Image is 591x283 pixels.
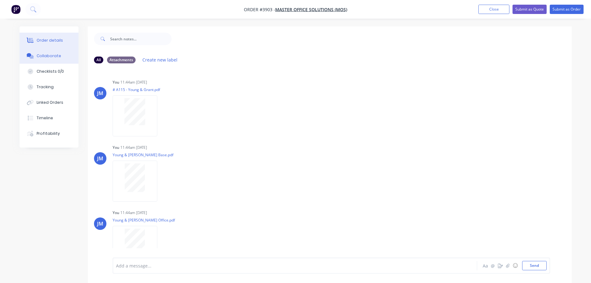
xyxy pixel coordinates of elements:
[113,145,119,150] div: You
[37,38,63,43] div: Order details
[20,95,78,110] button: Linked Orders
[37,115,53,121] div: Timeline
[94,57,103,63] div: All
[113,80,119,85] div: You
[113,87,163,92] p: # A115 - Young & Grant.pdf
[513,5,547,14] button: Submit as Quote
[20,126,78,141] button: Profitability
[113,210,119,216] div: You
[139,56,181,64] button: Create new label
[244,7,275,12] span: Order #3903 -
[107,57,136,63] div: Attachments
[97,155,103,162] div: JM
[37,84,54,90] div: Tracking
[97,89,103,97] div: JM
[20,33,78,48] button: Order details
[97,220,103,227] div: JM
[37,100,63,105] div: Linked Orders
[478,5,509,14] button: Close
[20,79,78,95] button: Tracking
[20,48,78,64] button: Collaborate
[120,145,147,150] div: 11:44am [DATE]
[113,152,173,157] p: Young & [PERSON_NAME] Base.pdf
[20,64,78,79] button: Checklists 0/0
[37,131,60,136] div: Profitability
[522,261,547,270] button: Send
[11,5,20,14] img: Factory
[20,110,78,126] button: Timeline
[512,262,519,269] button: ☺
[120,80,147,85] div: 11:44am [DATE]
[489,262,497,269] button: @
[37,53,61,59] div: Collaborate
[37,69,64,74] div: Checklists 0/0
[482,262,489,269] button: Aa
[275,7,347,12] a: Master Office Solutions (MOS)
[550,5,584,14] button: Submit as Order
[120,210,147,216] div: 11:44am [DATE]
[110,33,172,45] input: Search notes...
[113,217,175,223] p: Young & [PERSON_NAME] Office.pdf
